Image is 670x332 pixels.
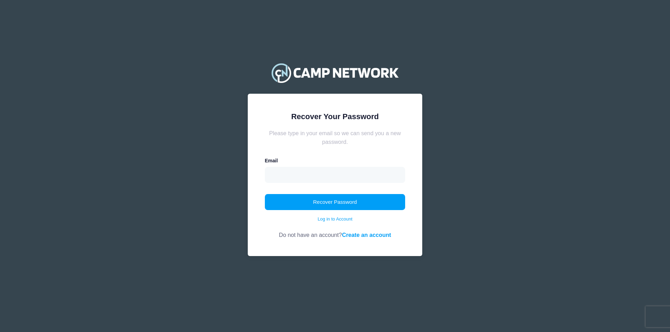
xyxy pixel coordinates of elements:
[265,129,405,146] div: Please type in your email so we can send you a new password.
[265,157,278,164] label: Email
[265,194,405,210] button: Recover Password
[268,59,402,87] img: Camp Network
[342,232,391,238] a: Create an account
[265,223,405,239] div: Do not have an account?
[265,111,405,122] div: Recover Your Password
[318,216,352,223] a: Log in to Account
